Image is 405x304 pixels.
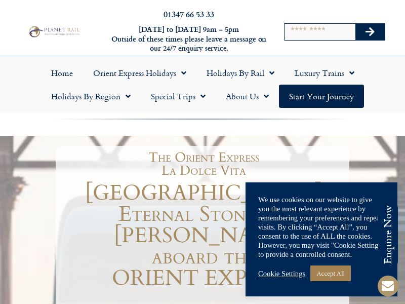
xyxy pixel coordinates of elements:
[258,269,305,278] a: Cookie Settings
[5,61,400,108] nav: Menu
[279,85,364,108] a: Start your Journey
[41,85,141,108] a: Holidays by Region
[216,85,279,108] a: About Us
[355,24,385,40] button: Search
[285,61,364,85] a: Luxury Trains
[258,195,385,259] div: We use cookies on our website to give you the most relevant experience by remembering your prefer...
[141,85,216,108] a: Special Trips
[110,25,267,53] h6: [DATE] to [DATE] 9am – 5pm Outside of these times please leave a message on our 24/7 enquiry serv...
[41,61,83,85] a: Home
[310,265,351,281] a: Accept All
[58,182,349,289] h1: [GEOGRAPHIC_DATA] Eternal Stones of [PERSON_NAME] aboard the ORIENT EXPRESS
[196,61,285,85] a: Holidays by Rail
[164,8,214,20] a: 01347 66 53 33
[27,25,81,38] img: Planet Rail Train Holidays Logo
[83,61,196,85] a: Orient Express Holidays
[63,151,344,177] h1: The Orient Express La Dolce Vita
